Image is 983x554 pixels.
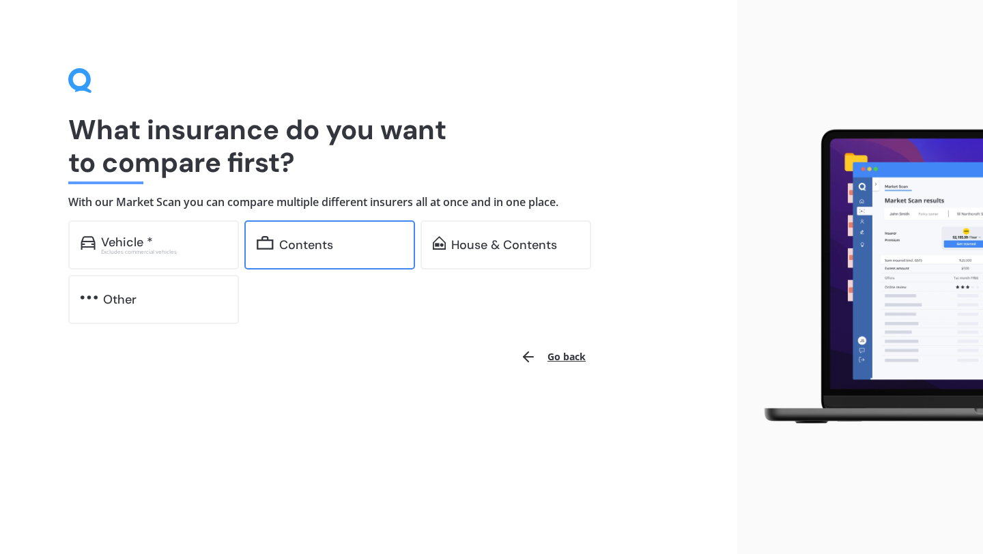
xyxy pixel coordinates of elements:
[279,238,333,252] div: Contents
[68,113,669,179] h1: What insurance do you want to compare first?
[451,238,557,252] div: House & Contents
[101,249,227,254] div: Excludes commercial vehicles
[81,236,96,250] img: car.f15378c7a67c060ca3f3.svg
[101,235,153,249] div: Vehicle *
[748,123,983,431] img: laptop.webp
[433,236,446,250] img: home-and-contents.b802091223b8502ef2dd.svg
[257,236,274,250] img: content.01f40a52572271636b6f.svg
[512,340,594,373] button: Go back
[68,195,669,209] h4: With our Market Scan you can compare multiple different insurers all at once and in one place.
[103,293,137,306] div: Other
[81,291,98,304] img: other.81dba5aafe580aa69f38.svg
